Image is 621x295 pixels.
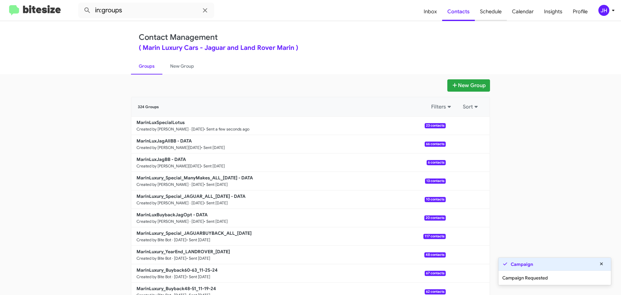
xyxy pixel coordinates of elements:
[131,190,446,209] a: MarinLuxury_Special_JAGUAR_ALL_[DATE] - DATACreated by [PERSON_NAME] · [DATE]• Sent [DATE]10 cont...
[136,230,252,236] b: MarinLuxury_Special_JAGUARBUYBACK_ALL_[DATE]
[593,5,614,16] button: JH
[136,212,208,218] b: MarinLuxBuybackJagOpt - DATA
[423,234,446,239] span: 117 contacts
[427,101,456,113] button: Filters
[136,164,201,169] small: Created by [PERSON_NAME][DATE]
[568,2,593,21] a: Profile
[136,267,218,273] b: MarinLuxury_Buyback60-63_11-25-24
[136,200,204,206] small: Created by [PERSON_NAME] · [DATE]
[139,32,218,42] a: Contact Management
[425,178,446,184] span: 13 contacts
[136,145,201,150] small: Created by [PERSON_NAME][DATE]
[136,175,253,181] b: MarinLuxury_Special_ManyMakes_ALL_[DATE] - DATA
[136,127,204,132] small: Created by [PERSON_NAME] · [DATE]
[201,164,225,169] small: • Sent [DATE]
[204,182,228,187] small: • Sent [DATE]
[425,142,446,147] span: 66 contacts
[424,215,446,221] span: 20 contacts
[136,182,204,187] small: Created by [PERSON_NAME] · [DATE]
[136,256,186,261] small: Created by Bite Bot · [DATE]
[539,2,568,21] a: Insights
[201,145,225,150] small: • Sent [DATE]
[186,274,210,279] small: • Sent [DATE]
[427,160,446,165] span: 6 contacts
[131,58,162,74] a: Groups
[78,3,214,18] input: Search
[424,252,446,257] span: 48 contacts
[498,271,611,285] div: Campaign Requested
[507,2,539,21] a: Calendar
[131,117,446,135] a: MarinLuxSpecialLotusCreated by [PERSON_NAME] · [DATE]• Sent a few seconds ago23 contacts
[186,256,210,261] small: • Sent [DATE]
[131,264,446,283] a: MarinLuxury_Buyback60-63_11-25-24Created by Bite Bot · [DATE]• Sent [DATE]67 contacts
[425,289,446,294] span: 62 contacts
[425,271,446,276] span: 67 contacts
[475,2,507,21] a: Schedule
[136,249,230,255] b: MarinLuxury_YearEnd_LANDROVER_[DATE]
[139,45,482,51] div: ( Marin Luxury Cars - Jaguar and Land Rover Marin )
[425,123,446,128] span: 23 contacts
[136,274,186,279] small: Created by Bite Bot · [DATE]
[204,127,249,132] small: • Sent a few seconds ago
[131,246,446,264] a: MarinLuxury_YearEnd_LANDROVER_[DATE]Created by Bite Bot · [DATE]• Sent [DATE]48 contacts
[598,5,609,16] div: JH
[138,105,159,109] span: 324 Groups
[186,237,210,243] small: • Sent [DATE]
[511,261,533,267] strong: Campaign
[136,219,204,224] small: Created by [PERSON_NAME] · [DATE]
[131,153,446,172] a: MarinLuxJagBB - DATACreated by [PERSON_NAME][DATE]• Sent [DATE]6 contacts
[459,101,483,113] button: Sort
[131,227,446,246] a: MarinLuxury_Special_JAGUARBUYBACK_ALL_[DATE]Created by Bite Bot · [DATE]• Sent [DATE]117 contacts
[442,2,475,21] a: Contacts
[204,219,228,224] small: • Sent [DATE]
[447,79,490,92] button: New Group
[204,200,228,206] small: • Sent [DATE]
[136,156,186,162] b: MarinLuxJagBB - DATA
[131,209,446,227] a: MarinLuxBuybackJagOpt - DATACreated by [PERSON_NAME] · [DATE]• Sent [DATE]20 contacts
[136,286,216,291] b: MarinLuxury_Buyback48-51_11-19-24
[136,119,185,125] b: MarinLuxSpecialLotus
[136,138,192,144] b: MarinLuxJagAllBB - DATA
[162,58,202,74] a: New Group
[131,172,446,190] a: MarinLuxury_Special_ManyMakes_ALL_[DATE] - DATACreated by [PERSON_NAME] · [DATE]• Sent [DATE]13 c...
[419,2,442,21] a: Inbox
[131,135,446,153] a: MarinLuxJagAllBB - DATACreated by [PERSON_NAME][DATE]• Sent [DATE]66 contacts
[136,193,245,199] b: MarinLuxury_Special_JAGUAR_ALL_[DATE] - DATA
[425,197,446,202] span: 10 contacts
[136,237,186,243] small: Created by Bite Bot · [DATE]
